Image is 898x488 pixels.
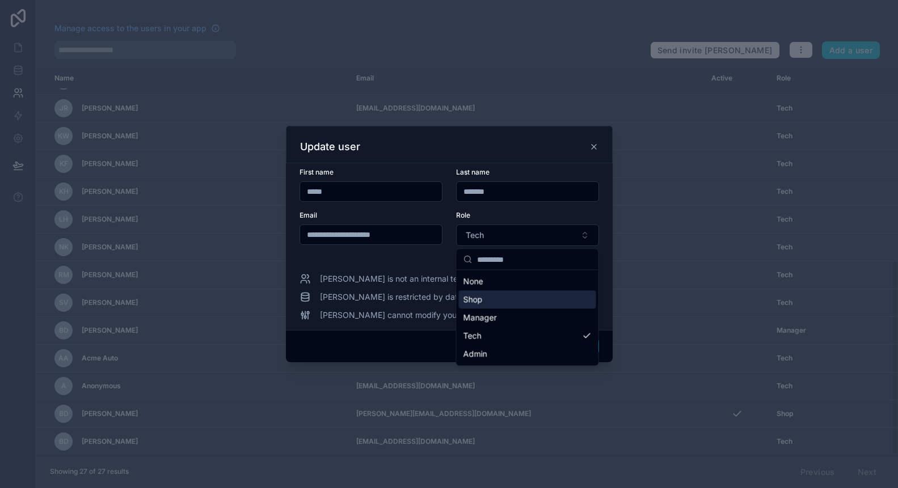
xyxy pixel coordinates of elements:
[456,211,470,219] span: Role
[459,273,596,291] div: None
[457,270,598,366] div: Suggestions
[320,273,502,285] span: [PERSON_NAME] is not an internal team member
[300,211,317,219] span: Email
[456,168,490,176] span: Last name
[463,330,482,342] span: Tech
[463,349,487,360] span: Admin
[466,230,484,241] span: Tech
[320,309,477,321] span: [PERSON_NAME] cannot modify your app
[320,291,508,303] span: [PERSON_NAME] is restricted by data permissions
[300,168,334,176] span: First name
[463,294,483,305] span: Shop
[300,140,360,154] h3: Update user
[456,224,599,246] button: Select Button
[463,312,497,324] span: Manager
